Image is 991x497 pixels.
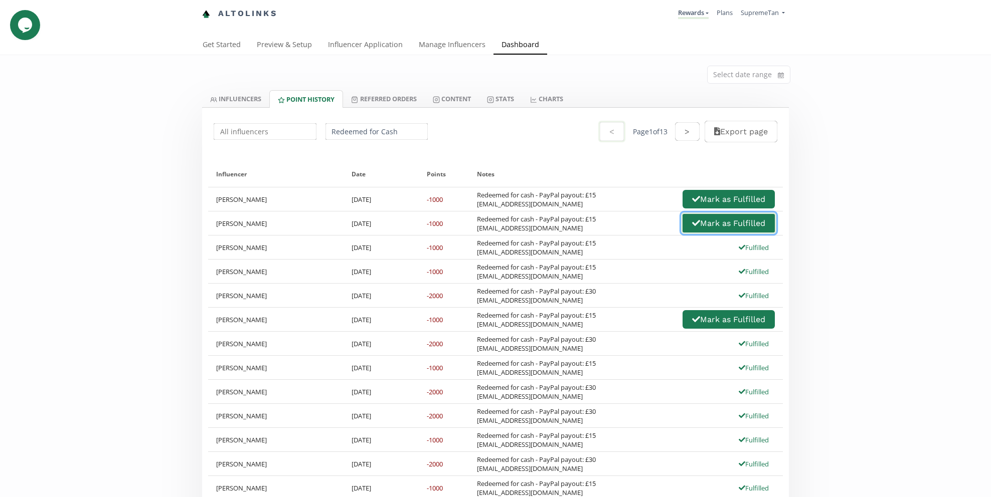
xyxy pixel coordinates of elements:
a: Altolinks [202,6,277,22]
input: All influencers [212,122,318,141]
a: Referred Orders [343,90,424,107]
img: favicon-32x32.png [202,10,210,18]
div: [PERSON_NAME] [208,332,344,355]
div: [DATE] [344,332,419,355]
a: Influencer Application [320,36,411,56]
a: Rewards [678,8,709,19]
div: -2000 [427,459,443,468]
div: Page 1 of 13 [633,127,668,137]
div: [DATE] [344,187,419,211]
span: SupremeTan [741,8,779,17]
div: [DATE] [344,356,419,379]
div: Redeemed for cash - PayPal payout: £15 [EMAIL_ADDRESS][DOMAIN_NAME] [477,190,596,208]
div: Notes [477,161,775,187]
div: [PERSON_NAME] [208,428,344,451]
div: [DATE] [344,380,419,403]
div: Redeemed for cash - PayPal payout: £30 [EMAIL_ADDRESS][DOMAIN_NAME] [477,455,596,473]
button: < [598,121,625,142]
div: Redeemed for cash - PayPal payout: £15 [EMAIL_ADDRESS][DOMAIN_NAME] [477,359,596,377]
div: Redeemed for cash - PayPal payout: £15 [EMAIL_ADDRESS][DOMAIN_NAME] [477,263,596,281]
div: Fulfilled [733,267,775,276]
a: Preview & Setup [249,36,320,56]
button: Mark as Fulfilled [683,310,775,329]
div: Date [352,161,411,187]
div: -1000 [427,243,443,252]
div: Points [427,161,461,187]
div: Fulfilled [733,243,775,252]
button: > [675,122,699,141]
div: -1000 [427,195,443,204]
div: Redeemed for cash - PayPal payout: £15 [EMAIL_ADDRESS][DOMAIN_NAME] [477,214,596,232]
div: [PERSON_NAME] [208,452,344,475]
div: Fulfilled [733,363,775,372]
div: [PERSON_NAME] [208,260,344,283]
div: [PERSON_NAME] [208,211,344,235]
div: [DATE] [344,452,419,475]
div: -2000 [427,339,443,348]
div: [DATE] [344,428,419,451]
div: Redeemed for cash - PayPal payout: £15 [EMAIL_ADDRESS][DOMAIN_NAME] [477,238,596,257]
a: Dashboard [493,36,547,56]
div: Influencer [216,161,336,187]
div: [PERSON_NAME] [208,404,344,427]
svg: calendar [778,70,784,80]
iframe: chat widget [10,10,42,40]
div: -1000 [427,219,443,228]
a: SupremeTan [741,8,785,20]
div: [PERSON_NAME] [208,380,344,403]
div: Fulfilled [733,435,775,444]
div: -1000 [427,483,443,492]
a: INFLUENCERS [202,90,269,107]
div: [PERSON_NAME] [208,235,344,259]
div: Fulfilled [733,483,775,492]
div: Redeemed for cash - PayPal payout: £30 [EMAIL_ADDRESS][DOMAIN_NAME] [477,383,596,401]
div: [PERSON_NAME] [208,356,344,379]
div: [PERSON_NAME] [208,284,344,307]
a: Plans [717,8,733,17]
div: Fulfilled [733,411,775,420]
div: [DATE] [344,284,419,307]
div: -1000 [427,267,443,276]
div: Redeemed for cash - PayPal payout: £15 [EMAIL_ADDRESS][DOMAIN_NAME] [477,431,596,449]
div: Fulfilled [733,459,775,468]
div: -2000 [427,411,443,420]
button: Export page [705,121,777,142]
a: Get Started [195,36,249,56]
div: Fulfilled [733,339,775,348]
div: Redeemed for cash - PayPal payout: £15 [EMAIL_ADDRESS][DOMAIN_NAME] [477,311,596,329]
a: Stats [479,90,522,107]
button: Mark as Fulfilled [683,190,775,208]
div: -1000 [427,435,443,444]
input: All types [324,122,430,141]
div: -1000 [427,315,443,324]
div: [PERSON_NAME] [208,308,344,331]
div: [PERSON_NAME] [208,187,344,211]
div: Fulfilled [733,291,775,300]
div: Redeemed for cash - PayPal payout: £30 [EMAIL_ADDRESS][DOMAIN_NAME] [477,335,596,353]
a: CHARTS [522,90,571,107]
div: Redeemed for cash - PayPal payout: £30 [EMAIL_ADDRESS][DOMAIN_NAME] [477,287,596,305]
a: Content [425,90,479,107]
div: [DATE] [344,211,419,235]
div: -2000 [427,291,443,300]
div: -1000 [427,363,443,372]
div: -2000 [427,387,443,396]
a: Point HISTORY [269,90,343,108]
div: [DATE] [344,235,419,259]
div: Redeemed for cash - PayPal payout: £15 [EMAIL_ADDRESS][DOMAIN_NAME] [477,479,596,497]
a: Manage Influencers [411,36,493,56]
div: Redeemed for cash - PayPal payout: £30 [EMAIL_ADDRESS][DOMAIN_NAME] [477,407,596,425]
div: Fulfilled [733,387,775,396]
div: [DATE] [344,404,419,427]
div: [DATE] [344,308,419,331]
div: [DATE] [344,260,419,283]
button: Mark as Fulfilled [681,212,776,234]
